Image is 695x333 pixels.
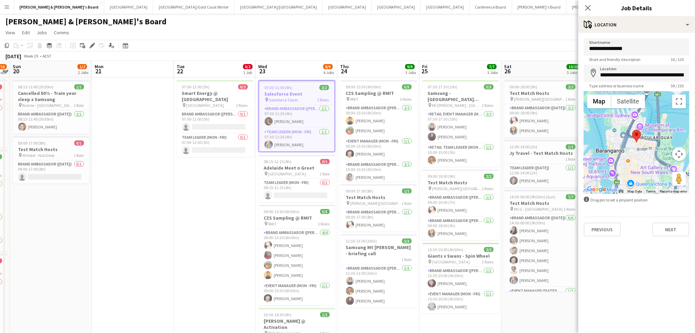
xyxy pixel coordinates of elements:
button: Conference Board [470,0,512,14]
a: Report a map error [660,189,687,193]
button: [GEOGRAPHIC_DATA] [421,0,470,14]
button: Next [652,223,690,236]
span: 59 / 255 [666,83,690,88]
button: Keyboard shortcuts [619,189,624,194]
button: Map Data [628,189,642,194]
button: [GEOGRAPHIC_DATA] [323,0,372,14]
button: Show satellite imagery [611,95,645,108]
button: [PERSON_NAME] & [PERSON_NAME]'s Board [567,0,654,14]
button: Drag Pegman onto the map to open Street View [672,172,686,186]
span: Short and friendly description [584,57,646,62]
button: [PERSON_NAME] & [PERSON_NAME]'s Board [14,0,104,14]
span: 16 / 120 [666,57,690,62]
a: Terms [646,189,656,193]
button: Previous [584,223,621,236]
img: Google [586,185,608,194]
h3: Job Details [578,3,695,12]
button: Toggle fullscreen view [672,95,686,108]
div: Location [578,16,695,33]
button: [GEOGRAPHIC_DATA]/Gold Coast Winter [153,0,235,14]
span: Type address or business name [584,83,649,88]
button: Map camera controls [672,147,686,161]
div: Drag pin to set a pinpoint position [584,197,690,203]
button: [PERSON_NAME]'s Board [512,0,567,14]
a: Open this area in Google Maps (opens a new window) [586,185,608,194]
button: Show street map [587,95,611,108]
button: [GEOGRAPHIC_DATA] [104,0,153,14]
button: [GEOGRAPHIC_DATA] [372,0,421,14]
button: [GEOGRAPHIC_DATA]/[GEOGRAPHIC_DATA] [235,0,323,14]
